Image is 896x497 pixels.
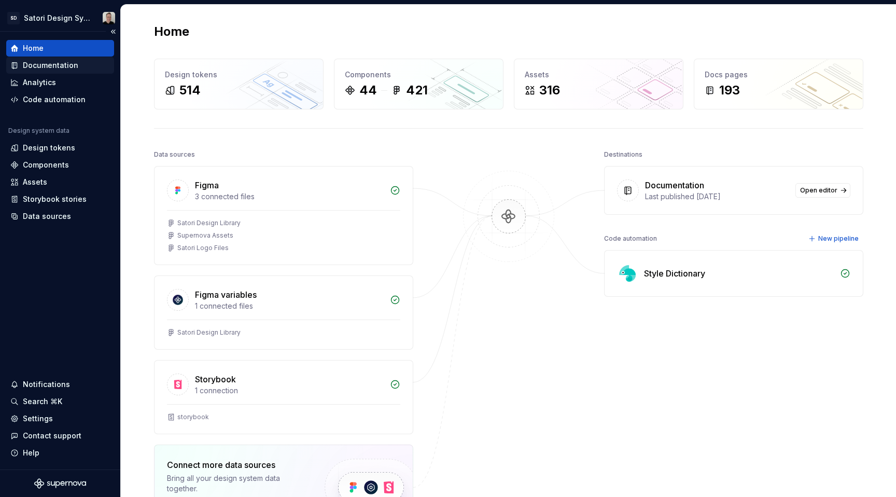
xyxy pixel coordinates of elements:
[23,60,78,71] div: Documentation
[705,70,852,80] div: Docs pages
[334,59,503,109] a: Components44421
[179,82,201,99] div: 514
[6,57,114,74] a: Documentation
[106,24,120,39] button: Collapse sidebar
[195,373,236,385] div: Storybook
[604,147,642,162] div: Destinations
[6,393,114,410] button: Search ⌘K
[604,231,657,246] div: Code automation
[154,59,324,109] a: Design tokens514
[195,191,384,202] div: 3 connected files
[645,191,789,202] div: Last published [DATE]
[23,160,69,170] div: Components
[345,70,493,80] div: Components
[23,94,86,105] div: Code automation
[6,174,114,190] a: Assets
[177,219,241,227] div: Satori Design Library
[6,445,114,461] button: Help
[23,77,56,88] div: Analytics
[6,410,114,427] a: Settings
[167,473,307,494] div: Bring all your design system data together.
[23,43,44,53] div: Home
[177,413,209,421] div: storybook
[6,140,114,156] a: Design tokens
[6,191,114,208] a: Storybook stories
[23,177,47,187] div: Assets
[177,244,229,252] div: Satori Logo Files
[23,194,87,204] div: Storybook stories
[154,147,195,162] div: Data sources
[6,91,114,108] a: Code automation
[539,82,560,99] div: 316
[6,157,114,173] a: Components
[195,301,384,311] div: 1 connected files
[24,13,90,23] div: Satori Design System
[359,82,377,99] div: 44
[818,234,859,243] span: New pipeline
[103,12,115,24] img: Alan Gornick
[195,288,257,301] div: Figma variables
[23,379,70,390] div: Notifications
[34,478,86,489] svg: Supernova Logo
[7,12,20,24] div: SD
[6,74,114,91] a: Analytics
[195,179,219,191] div: Figma
[406,82,428,99] div: 421
[23,413,53,424] div: Settings
[800,186,837,195] span: Open editor
[2,7,118,29] button: SDSatori Design SystemAlan Gornick
[514,59,683,109] a: Assets316
[525,70,673,80] div: Assets
[167,459,307,471] div: Connect more data sources
[6,376,114,393] button: Notifications
[154,360,413,434] a: Storybook1 connectionstorybook
[23,211,71,222] div: Data sources
[8,127,69,135] div: Design system data
[719,82,740,99] div: 193
[805,231,863,246] button: New pipeline
[177,328,241,337] div: Satori Design Library
[23,396,62,407] div: Search ⌘K
[165,70,313,80] div: Design tokens
[694,59,863,109] a: Docs pages193
[23,431,81,441] div: Contact support
[795,183,850,198] a: Open editor
[154,275,413,350] a: Figma variables1 connected filesSatori Design Library
[23,448,39,458] div: Help
[195,385,384,396] div: 1 connection
[6,427,114,444] button: Contact support
[23,143,75,153] div: Design tokens
[645,179,704,191] div: Documentation
[6,40,114,57] a: Home
[644,267,705,280] div: Style Dictionary
[154,166,413,265] a: Figma3 connected filesSatori Design LibrarySupernova AssetsSatori Logo Files
[6,208,114,225] a: Data sources
[177,231,233,240] div: Supernova Assets
[154,23,189,40] h2: Home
